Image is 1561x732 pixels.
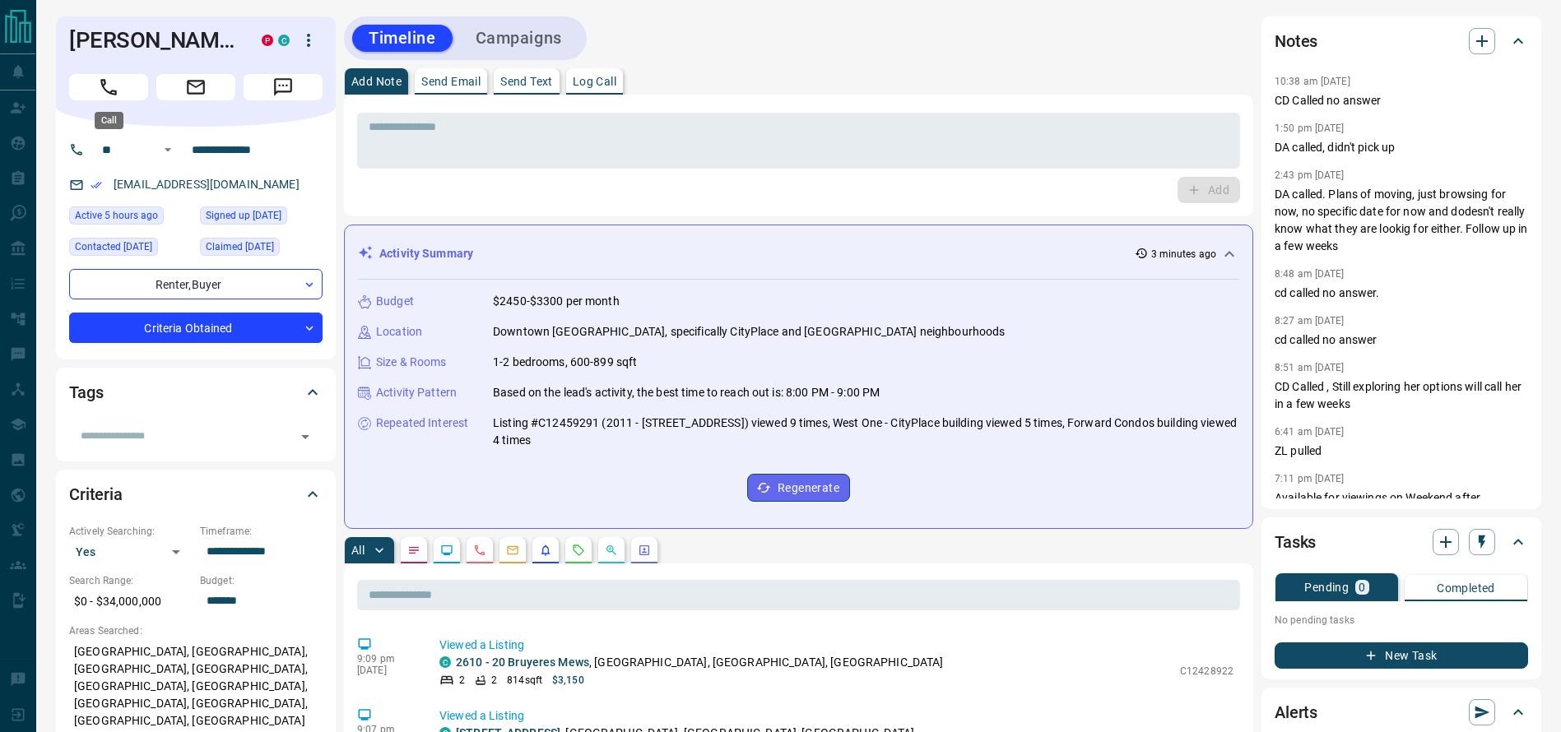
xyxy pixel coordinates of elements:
[456,654,944,671] p: , [GEOGRAPHIC_DATA], [GEOGRAPHIC_DATA], [GEOGRAPHIC_DATA]
[200,524,323,539] p: Timeframe:
[539,544,552,557] svg: Listing Alerts
[473,544,486,557] svg: Calls
[91,179,102,191] svg: Email Verified
[1275,522,1528,562] div: Tasks
[357,653,415,665] p: 9:09 pm
[439,637,1233,654] p: Viewed a Listing
[156,74,235,100] span: Email
[1359,581,1365,593] p: 0
[376,293,414,310] p: Budget
[376,323,422,341] p: Location
[69,623,323,638] p: Areas Searched:
[1304,581,1349,593] p: Pending
[552,673,584,688] p: $3,150
[244,74,323,100] span: Message
[376,384,457,401] p: Activity Pattern
[200,238,323,261] div: Sat Jul 05 2025
[69,481,123,507] h2: Criteria
[69,238,192,261] div: Wed Oct 01 2025
[69,539,192,565] div: Yes
[1275,529,1316,555] h2: Tasks
[493,415,1239,449] p: Listing #C12459291 (2011 - [STREET_ADDRESS]) viewed 9 times, West One - CityPlace building viewed...
[459,25,578,52] button: Campaigns
[158,140,178,160] button: Open
[1275,315,1345,327] p: 8:27 am [DATE]
[1275,76,1350,87] p: 10:38 am [DATE]
[75,239,152,255] span: Contacted [DATE]
[1275,699,1317,725] h2: Alerts
[69,379,103,405] h2: Tags
[1275,489,1528,524] p: Available for viewings on Weekend after 11:00am
[69,573,192,588] p: Search Range:
[507,673,542,688] p: 814 sqft
[421,76,481,87] p: Send Email
[1275,693,1528,732] div: Alerts
[379,245,473,262] p: Activity Summary
[1180,664,1233,679] p: C12428922
[1275,473,1345,484] p: 7:11 pm [DATE]
[456,656,589,669] a: 2610 - 20 Bruyeres Mews
[294,425,317,448] button: Open
[69,373,323,412] div: Tags
[493,354,637,371] p: 1-2 bedrooms, 600-899 sqft
[69,475,323,514] div: Criteria
[351,76,402,87] p: Add Note
[75,207,158,224] span: Active 5 hours ago
[200,573,323,588] p: Budget:
[278,35,290,46] div: condos.ca
[69,74,148,100] span: Call
[572,544,585,557] svg: Requests
[69,588,192,615] p: $0 - $34,000,000
[1275,378,1528,413] p: CD Called , Still exploring her options will call her in a few weeks
[1275,186,1528,255] p: DA called. Plans of moving, just browsing for now, no specific date for now and dodesn't really k...
[376,354,447,371] p: Size & Rooms
[1275,123,1345,134] p: 1:50 pm [DATE]
[573,76,616,87] p: Log Call
[439,707,1233,725] p: Viewed a Listing
[1275,139,1528,156] p: DA called, didn't pick up
[352,25,453,52] button: Timeline
[1275,21,1528,61] div: Notes
[1275,608,1528,632] p: No pending tasks
[1275,268,1345,280] p: 8:48 am [DATE]
[1275,92,1528,109] p: CD Called no answer
[491,673,497,688] p: 2
[1275,331,1528,349] p: cd called no answer
[200,206,323,229] div: Mon Apr 18 2022
[1275,169,1345,181] p: 2:43 pm [DATE]
[638,544,651,557] svg: Agent Actions
[69,269,323,299] div: Renter , Buyer
[358,239,1239,269] div: Activity Summary3 minutes ago
[506,544,519,557] svg: Emails
[262,35,273,46] div: property.ca
[114,178,300,191] a: [EMAIL_ADDRESS][DOMAIN_NAME]
[500,76,553,87] p: Send Text
[407,544,420,557] svg: Notes
[439,656,451,668] div: condos.ca
[69,27,237,53] h1: [PERSON_NAME]
[493,384,880,401] p: Based on the lead's activity, the best time to reach out is: 8:00 PM - 9:00 PM
[1275,362,1345,373] p: 8:51 am [DATE]
[1275,442,1528,460] p: ZL pulled
[493,323,1005,341] p: Downtown [GEOGRAPHIC_DATA], specifically CityPlace and [GEOGRAPHIC_DATA] neighbourhoods
[69,524,192,539] p: Actively Searching:
[1151,247,1216,262] p: 3 minutes ago
[1437,582,1495,594] p: Completed
[1275,642,1528,669] button: New Task
[459,673,465,688] p: 2
[206,207,281,224] span: Signed up [DATE]
[1275,285,1528,302] p: cd called no answer.
[1275,28,1317,54] h2: Notes
[95,112,123,129] div: Call
[69,206,192,229] div: Wed Oct 15 2025
[747,474,850,502] button: Regenerate
[69,313,323,343] div: Criteria Obtained
[357,665,415,676] p: [DATE]
[206,239,274,255] span: Claimed [DATE]
[376,415,468,432] p: Repeated Interest
[493,293,620,310] p: $2450-$3300 per month
[351,544,365,556] p: All
[440,544,453,557] svg: Lead Browsing Activity
[1275,426,1345,438] p: 6:41 am [DATE]
[605,544,618,557] svg: Opportunities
